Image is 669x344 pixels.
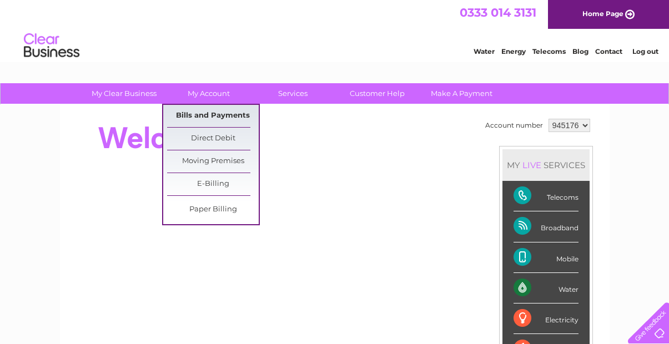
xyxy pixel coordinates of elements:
[167,173,259,195] a: E-Billing
[514,181,579,211] div: Telecoms
[78,83,170,104] a: My Clear Business
[460,6,536,19] a: 0333 014 3131
[23,29,80,63] img: logo.png
[167,150,259,173] a: Moving Premises
[501,47,526,55] a: Energy
[247,83,339,104] a: Services
[167,105,259,127] a: Bills and Payments
[416,83,507,104] a: Make A Payment
[167,128,259,150] a: Direct Debit
[167,199,259,221] a: Paper Billing
[520,160,544,170] div: LIVE
[572,47,588,55] a: Blog
[514,211,579,242] div: Broadband
[163,83,254,104] a: My Account
[482,116,546,135] td: Account number
[474,47,495,55] a: Water
[514,273,579,303] div: Water
[514,242,579,273] div: Mobile
[502,149,590,181] div: MY SERVICES
[514,303,579,334] div: Electricity
[532,47,566,55] a: Telecoms
[595,47,622,55] a: Contact
[73,6,597,54] div: Clear Business is a trading name of Verastar Limited (registered in [GEOGRAPHIC_DATA] No. 3667643...
[632,47,658,55] a: Log out
[331,83,423,104] a: Customer Help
